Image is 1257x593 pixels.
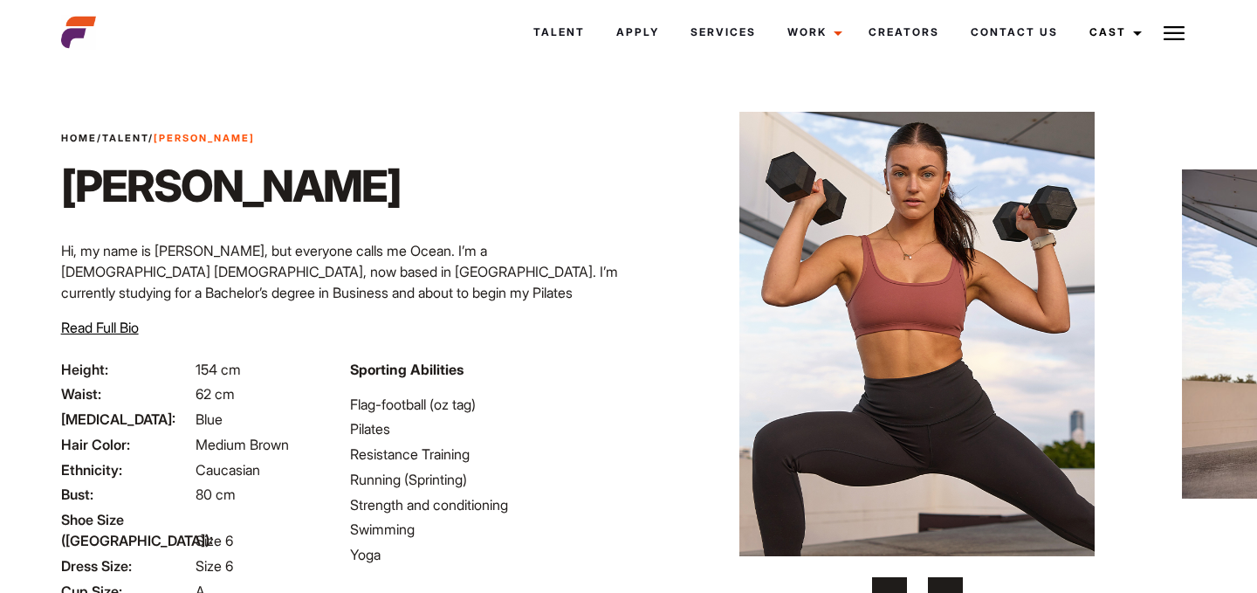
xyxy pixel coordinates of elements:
[61,132,97,144] a: Home
[350,361,464,378] strong: Sporting Abilities
[853,9,955,56] a: Creators
[350,494,618,515] li: Strength and conditioning
[61,359,192,380] span: Height:
[61,317,139,338] button: Read Full Bio
[61,240,618,429] p: Hi, my name is [PERSON_NAME], but everyone calls me Ocean. I’m a [DEMOGRAPHIC_DATA] [DEMOGRAPHIC_...
[102,132,148,144] a: Talent
[61,15,96,50] img: cropped-aefm-brand-fav-22-square.png
[196,461,260,479] span: Caucasian
[61,484,192,505] span: Bust:
[61,131,255,146] span: / /
[196,361,241,378] span: 154 cm
[955,9,1074,56] a: Contact Us
[350,418,618,439] li: Pilates
[61,319,139,336] span: Read Full Bio
[350,394,618,415] li: Flag-football (oz tag)
[61,383,192,404] span: Waist:
[1164,23,1185,44] img: Burger icon
[350,519,618,540] li: Swimming
[154,132,255,144] strong: [PERSON_NAME]
[350,469,618,490] li: Running (Sprinting)
[61,459,192,480] span: Ethnicity:
[61,434,192,455] span: Hair Color:
[61,555,192,576] span: Dress Size:
[196,410,223,428] span: Blue
[61,409,192,430] span: [MEDICAL_DATA]:
[1074,9,1152,56] a: Cast
[61,509,192,551] span: Shoe Size ([GEOGRAPHIC_DATA]):
[518,9,601,56] a: Talent
[61,160,401,212] h1: [PERSON_NAME]
[196,385,235,403] span: 62 cm
[196,436,289,453] span: Medium Brown
[196,532,233,549] span: Size 6
[601,9,675,56] a: Apply
[196,486,236,503] span: 80 cm
[350,544,618,565] li: Yoga
[196,557,233,575] span: Size 6
[675,9,772,56] a: Services
[772,9,853,56] a: Work
[350,444,618,465] li: Resistance Training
